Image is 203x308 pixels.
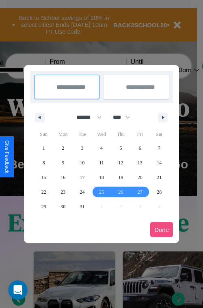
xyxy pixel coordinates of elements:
[43,155,45,170] span: 8
[92,155,111,170] button: 11
[119,141,122,155] span: 5
[34,199,53,214] button: 29
[157,170,162,185] span: 21
[41,170,46,185] span: 15
[130,155,149,170] button: 13
[41,185,46,199] span: 22
[150,222,173,237] button: Done
[130,141,149,155] button: 6
[150,170,169,185] button: 21
[62,155,64,170] span: 9
[53,128,72,141] span: Mon
[34,128,53,141] span: Sun
[34,185,53,199] button: 22
[99,155,104,170] span: 11
[53,170,72,185] button: 16
[158,141,160,155] span: 7
[111,170,130,185] button: 19
[53,199,72,214] button: 30
[138,155,143,170] span: 13
[80,170,85,185] span: 17
[111,141,130,155] button: 5
[150,141,169,155] button: 7
[80,185,85,199] span: 24
[43,141,45,155] span: 1
[118,185,123,199] span: 26
[73,128,92,141] span: Tue
[111,185,130,199] button: 26
[73,170,92,185] button: 17
[73,155,92,170] button: 10
[8,280,28,300] iframe: Intercom live chat
[111,128,130,141] span: Thu
[80,199,85,214] span: 31
[130,185,149,199] button: 27
[118,155,123,170] span: 12
[157,185,162,199] span: 28
[150,185,169,199] button: 28
[34,170,53,185] button: 15
[73,185,92,199] button: 24
[81,141,84,155] span: 3
[130,128,149,141] span: Fri
[34,141,53,155] button: 1
[62,141,64,155] span: 2
[53,155,72,170] button: 9
[157,155,162,170] span: 14
[138,185,143,199] span: 27
[53,141,72,155] button: 2
[41,199,46,214] span: 29
[34,155,53,170] button: 8
[73,141,92,155] button: 3
[150,128,169,141] span: Sat
[53,185,72,199] button: 23
[99,185,104,199] span: 25
[99,170,104,185] span: 18
[73,199,92,214] button: 31
[92,128,111,141] span: Wed
[150,155,169,170] button: 14
[118,170,123,185] span: 19
[60,185,65,199] span: 23
[80,155,85,170] span: 10
[92,141,111,155] button: 4
[92,170,111,185] button: 18
[100,141,103,155] span: 4
[92,185,111,199] button: 25
[60,170,65,185] span: 16
[111,155,130,170] button: 12
[60,199,65,214] span: 30
[138,170,143,185] span: 20
[130,170,149,185] button: 20
[4,140,10,173] div: Give Feedback
[139,141,141,155] span: 6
